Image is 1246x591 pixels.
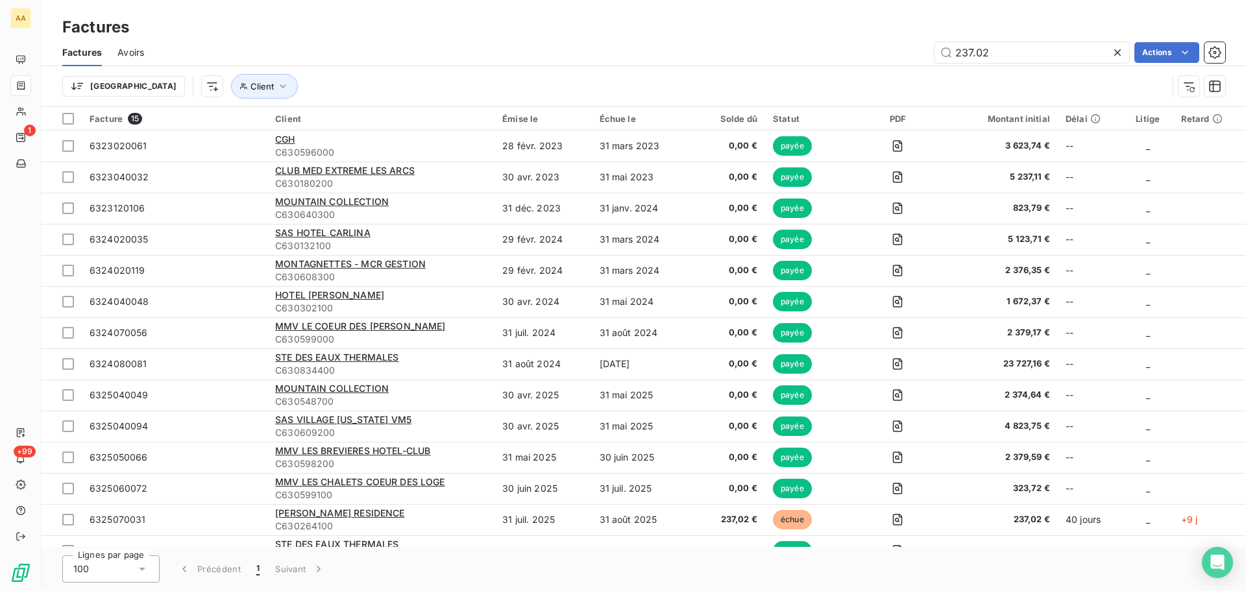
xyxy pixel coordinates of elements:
img: Logo LeanPay [10,562,31,583]
span: C630640300 [275,208,487,221]
span: 3 623,74 € [946,139,1050,152]
span: SAS VILLAGE [US_STATE] VM5 [275,414,411,425]
td: 30 juin 2025 [592,442,689,473]
span: 6323020061 [90,140,147,151]
td: -- [1058,348,1123,380]
span: _ [1146,483,1150,494]
span: 6325070085 [90,545,147,556]
span: HOTEL [PERSON_NAME] [275,289,384,300]
td: 31 mai 2024 [592,286,689,317]
span: payée [773,136,812,156]
td: -- [1058,193,1123,224]
span: C630599100 [275,488,487,501]
td: 31 août 2024 [495,348,591,380]
div: Client [275,114,487,124]
span: 6323120106 [90,202,145,213]
div: Open Intercom Messenger [1202,547,1233,578]
span: _ [1146,452,1150,463]
span: C630548700 [275,395,487,408]
span: payée [773,541,812,561]
span: 1 672,37 € [946,295,1050,308]
span: 6325040049 [90,389,149,400]
span: C630180200 [275,177,487,190]
span: C630596000 [275,146,487,159]
span: 0,00 € [696,295,757,308]
input: Rechercher [934,42,1129,63]
span: payée [773,167,812,187]
h3: Factures [62,16,129,39]
span: _ [1146,234,1150,245]
span: _ [1146,358,1150,369]
span: +9 j [1181,514,1198,525]
span: 1 [256,562,260,575]
span: payée [773,448,812,467]
td: 31 janv. 2024 [592,193,689,224]
span: _ [1146,171,1150,182]
span: MOUNTAIN COLLECTION [275,196,389,207]
td: -- [1058,380,1123,411]
span: 0,00 € [696,482,757,495]
td: 31 mai 2025 [592,411,689,442]
td: -- [1058,255,1123,286]
span: 0,00 € [696,139,757,152]
td: 31 déc. 2023 [495,193,591,224]
td: -- [1058,473,1123,504]
span: +99 [14,446,36,457]
span: Factures [62,46,102,59]
td: 30 juin 2025 [495,473,591,504]
span: MONTAGNETTES - MCR GESTION [275,258,426,269]
span: MMV LES CHALETS COEUR DES LOGE [275,476,445,487]
div: Montant initial [946,114,1050,124]
span: 6324020035 [90,234,149,245]
span: C630599000 [275,333,487,346]
span: 6325070031 [90,514,146,525]
td: 31 mars 2023 [592,130,689,162]
span: SAS HOTEL CARLINA [275,227,371,238]
span: 0,00 € [696,326,757,339]
span: _ [1146,202,1150,213]
div: PDF [865,114,930,124]
span: 1 [24,125,36,136]
td: 31 mai 2025 [495,442,591,473]
span: 9 622,37 € [946,544,1050,557]
span: _ [1146,327,1150,338]
span: STE DES EAUX THERMALES [275,538,398,549]
span: 2 379,17 € [946,326,1050,339]
div: Litige [1130,114,1166,124]
span: 6324020119 [90,265,145,276]
span: MOUNTAIN COLLECTION [275,383,389,394]
span: 0,00 € [696,264,757,277]
span: 0,00 € [696,420,757,433]
div: Délai [1066,114,1115,124]
div: Solde dû [696,114,757,124]
span: payée [773,385,812,405]
td: 31 août 2025 [592,535,689,566]
span: payée [773,354,812,374]
td: -- [1058,224,1123,255]
div: Retard [1181,114,1238,124]
span: C630598200 [275,457,487,470]
td: 31 mai 2025 [592,380,689,411]
span: 2 374,64 € [946,389,1050,402]
td: 30 avr. 2023 [495,162,591,193]
span: C630609200 [275,426,487,439]
span: 0,00 € [696,357,757,370]
span: 0,00 € [696,202,757,215]
span: C630608300 [275,271,487,283]
td: 31 août 2025 [592,504,689,535]
span: 6325050066 [90,452,148,463]
td: 31 juil. 2025 [495,535,591,566]
span: 6324040048 [90,296,149,307]
span: 5 123,71 € [946,233,1050,246]
span: _ [1146,514,1150,525]
td: 31 août 2024 [592,317,689,348]
td: [DATE] [592,348,689,380]
td: 29 févr. 2024 [495,255,591,286]
td: -- [1058,162,1123,193]
span: 2 379,59 € [946,451,1050,464]
span: 823,79 € [946,202,1050,215]
span: 6324080081 [90,358,147,369]
span: CGH [275,134,295,145]
span: _ [1146,140,1150,151]
span: 6325040094 [90,420,149,431]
